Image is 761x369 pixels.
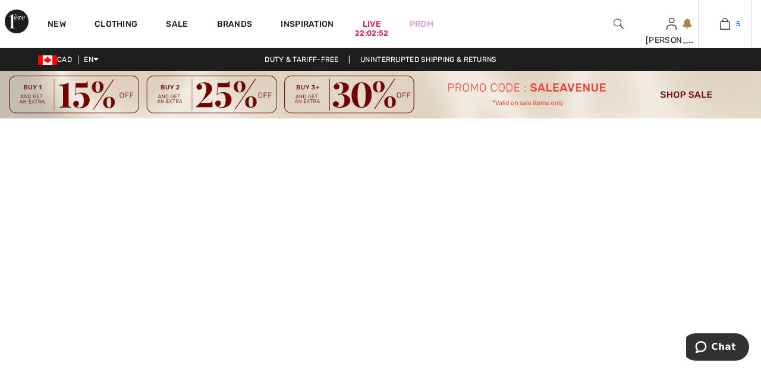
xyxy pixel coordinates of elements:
img: search the website [614,17,624,31]
span: 5 [736,18,740,29]
img: 1ère Avenue [5,10,29,33]
a: Clothing [95,19,137,32]
a: Brands [217,19,253,32]
a: Live22:02:52 [363,18,381,30]
a: Sign In [666,18,677,29]
img: My Bag [720,17,730,31]
img: Canadian Dollar [38,55,57,65]
a: Prom [410,18,433,30]
div: [PERSON_NAME] [646,34,698,46]
a: 5 [699,17,751,31]
a: New [48,19,66,32]
iframe: Opens a widget where you can chat to one of our agents [686,333,749,363]
span: CAD [38,55,77,64]
span: Inspiration [281,19,334,32]
img: My Info [666,17,677,31]
span: EN [84,55,99,64]
a: Sale [166,19,188,32]
div: 22:02:52 [355,28,388,39]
